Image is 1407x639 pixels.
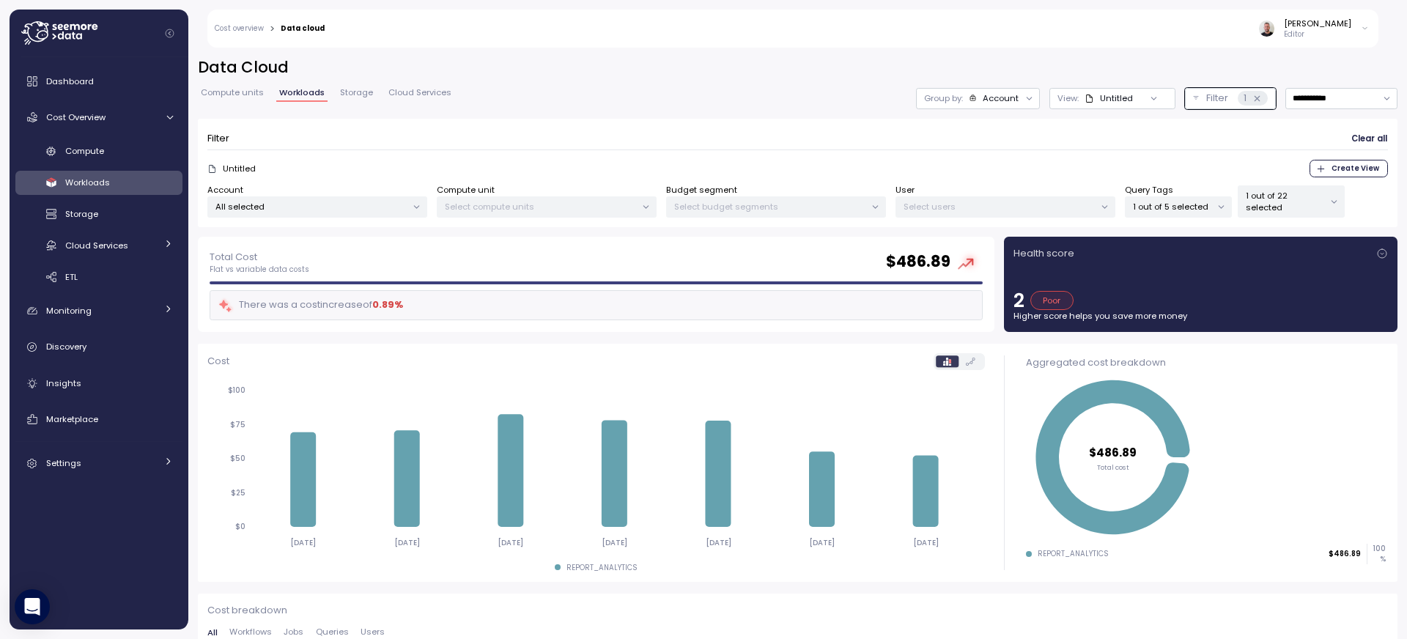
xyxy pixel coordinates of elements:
p: Filter [1206,91,1228,106]
tspan: [DATE] [705,538,731,547]
p: All selected [215,201,407,213]
a: Cost Overview [15,103,182,132]
div: [PERSON_NAME] [1284,18,1351,29]
p: Cost breakdown [207,603,1388,618]
button: Collapse navigation [160,28,179,39]
tspan: [DATE] [498,538,523,547]
label: User [895,184,915,197]
div: 0.89 % [372,298,403,312]
tspan: $50 [230,454,245,463]
img: ACg8ocLvvornSZte8hykj4Ql_Uo4KADYwCbdhP6l2wzgeKKnI41QWxw=s96-c [1259,21,1274,36]
div: REPORT_ANALYTICS [1038,549,1109,559]
p: Total Cost [210,250,309,265]
a: Marketplace [15,405,182,434]
span: Compute [65,145,104,157]
p: 1 [1244,91,1247,106]
tspan: $486.89 [1090,446,1137,461]
span: Jobs [284,628,303,636]
span: Storage [340,89,373,97]
div: Aggregated cost breakdown [1026,355,1386,370]
tspan: [DATE] [394,538,420,547]
span: Monitoring [46,305,92,317]
p: Select users [904,201,1095,213]
span: Queries [316,628,349,636]
span: Workloads [65,177,110,188]
p: Health score [1013,246,1074,261]
a: Monitoring [15,296,182,325]
p: Cost [207,354,229,369]
div: > [270,24,275,34]
label: Query Tags [1125,184,1173,197]
h2: $ 486.89 [886,251,950,273]
span: Marketplace [46,413,98,425]
p: View : [1057,92,1079,104]
h2: Data Cloud [198,57,1397,78]
a: Discovery [15,333,182,362]
span: Workflows [229,628,272,636]
div: Data cloud [281,25,325,32]
span: Cloud Services [65,240,128,251]
div: Poor [1030,291,1074,310]
tspan: Total cost [1097,462,1129,472]
a: Cloud Services [15,233,182,257]
p: $486.89 [1329,549,1361,559]
p: Group by: [924,92,963,104]
p: Editor [1284,29,1351,40]
div: Account [983,92,1019,104]
span: Users [361,628,385,636]
tspan: $75 [230,420,245,429]
p: 2 [1013,291,1024,310]
span: Settings [46,457,81,469]
a: ETL [15,265,182,289]
span: Storage [65,208,98,220]
p: Higher score helps you save more money [1013,310,1388,322]
div: REPORT_ANALYTICS [566,563,638,573]
p: Flat vs variable data costs [210,265,309,275]
label: Compute unit [437,184,495,197]
a: Storage [15,202,182,226]
tspan: $100 [228,385,245,395]
button: Clear all [1351,128,1388,149]
a: Compute [15,139,182,163]
p: Untitled [223,163,256,174]
span: Discovery [46,341,86,352]
p: 1 out of 5 selected [1133,201,1211,213]
tspan: $0 [235,522,245,531]
div: Untitled [1100,92,1133,104]
span: Workloads [279,89,325,97]
span: ETL [65,271,78,283]
a: Cost overview [215,25,264,32]
a: Workloads [15,171,182,195]
button: Create View [1310,160,1388,177]
span: Clear all [1351,129,1387,149]
button: Filter1 [1185,88,1276,109]
span: Cost Overview [46,111,106,123]
tspan: [DATE] [809,538,835,547]
a: Insights [15,369,182,398]
span: Dashboard [46,75,94,87]
a: Settings [15,449,182,479]
p: Select compute units [445,201,636,213]
span: Create View [1332,160,1379,177]
tspan: [DATE] [912,538,938,547]
label: Budget segment [666,184,737,197]
span: Insights [46,377,81,389]
div: Open Intercom Messenger [15,589,50,624]
p: Filter [207,131,229,146]
span: Cloud Services [388,89,451,97]
p: 100 % [1367,544,1385,564]
p: Select budget segments [674,201,865,213]
tspan: $25 [231,488,245,498]
span: All [207,629,218,637]
span: Compute units [201,89,264,97]
tspan: [DATE] [290,538,316,547]
div: There was a cost increase of [218,297,403,314]
p: 1 out of 22 selected [1246,190,1324,214]
label: Account [207,184,243,197]
tspan: [DATE] [602,538,627,547]
a: Dashboard [15,67,182,96]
